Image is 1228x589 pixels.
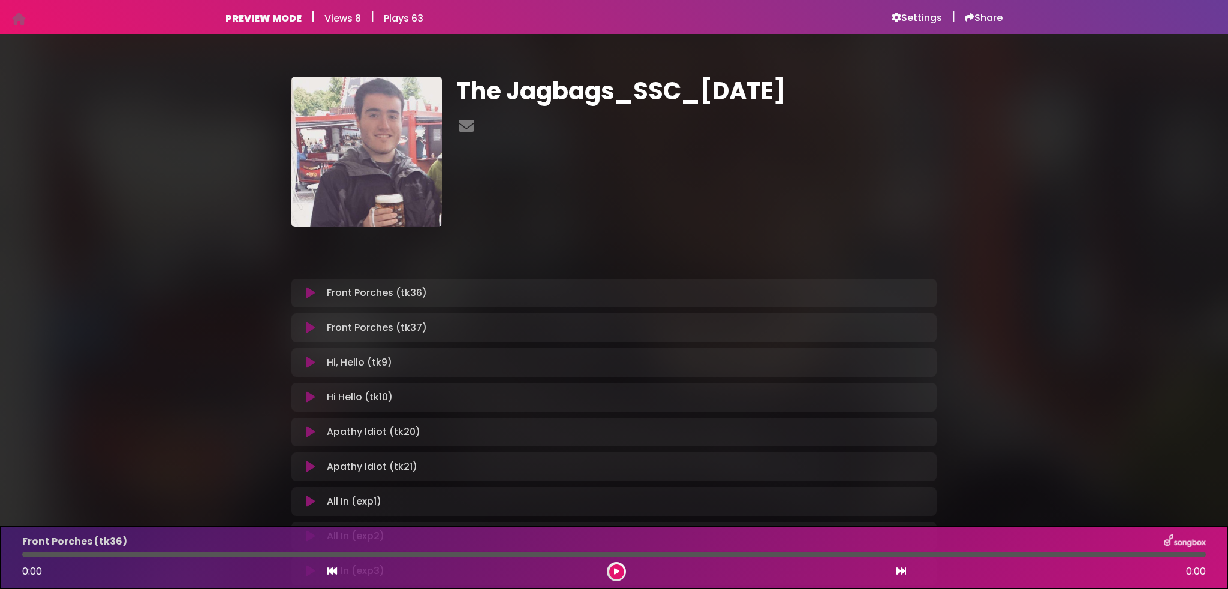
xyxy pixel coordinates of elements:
[327,425,420,439] p: Apathy Idiot (tk20)
[327,286,427,300] p: Front Porches (tk36)
[1186,564,1206,579] span: 0:00
[225,13,302,24] h6: PREVIEW MODE
[327,460,417,474] p: Apathy Idiot (tk21)
[22,534,127,549] p: Front Porches (tk36)
[1164,534,1206,549] img: songbox-logo-white.png
[327,321,427,335] p: Front Porches (tk37)
[311,10,315,24] h5: |
[384,13,423,24] h6: Plays 63
[456,77,937,105] h1: The Jagbags_SSC_[DATE]
[291,77,442,227] img: FPWBsbkQTPSoOyfgW8Q8
[22,564,42,578] span: 0:00
[327,494,381,509] p: All In (exp1)
[892,12,942,24] a: Settings
[327,355,392,370] p: Hi, Hello (tk9)
[965,12,1003,24] a: Share
[952,10,955,24] h5: |
[371,10,374,24] h5: |
[327,390,393,404] p: Hi Hello (tk10)
[324,13,361,24] h6: Views 8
